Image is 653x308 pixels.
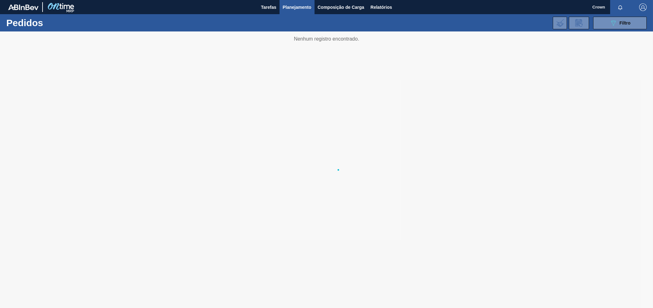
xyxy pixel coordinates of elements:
div: Importar Negociações dos Pedidos [553,17,567,29]
span: Tarefas [261,3,276,11]
img: TNhmsLtSVTkK8tSr43FrP2fwEKptu5GPRR3wAAAABJRU5ErkJggg== [8,4,38,10]
span: Composição de Carga [318,3,364,11]
div: Solicitação de Revisão de Pedidos [569,17,589,29]
h1: Pedidos [6,19,101,26]
span: Relatórios [371,3,392,11]
button: Notificações [610,3,630,12]
button: Filtro [593,17,647,29]
span: Filtro [620,20,631,25]
span: Planejamento [283,3,311,11]
img: Logout [639,3,647,11]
